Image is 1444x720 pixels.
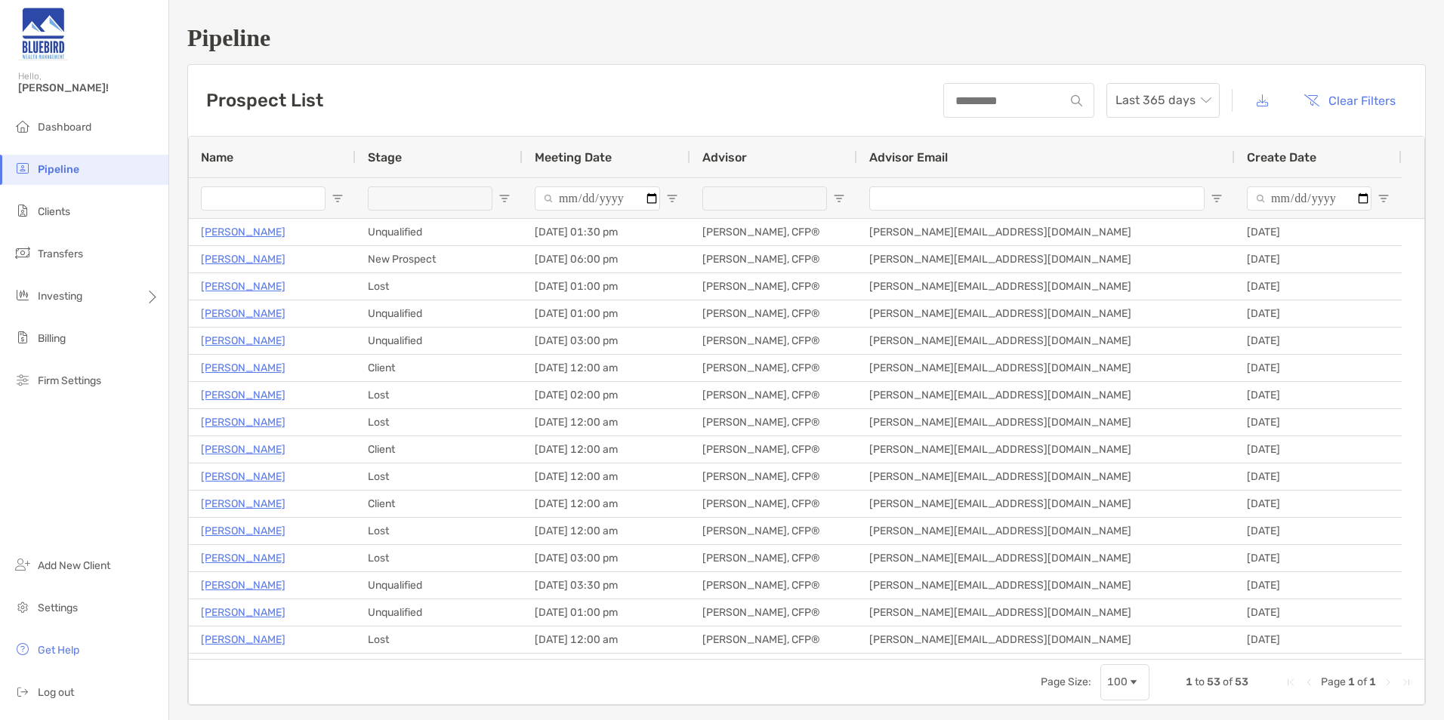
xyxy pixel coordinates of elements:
a: [PERSON_NAME] [201,250,285,269]
p: [PERSON_NAME] [201,657,285,676]
div: Lost [356,518,523,544]
div: [PERSON_NAME], CFP® [690,436,857,463]
div: Lost [356,545,523,571]
img: get-help icon [14,640,32,658]
div: [PERSON_NAME][EMAIL_ADDRESS][DOMAIN_NAME] [857,463,1235,490]
span: Firm Settings [38,374,101,387]
button: Open Filter Menu [332,192,344,205]
span: Transfers [38,248,83,260]
a: [PERSON_NAME] [201,386,285,405]
div: [PERSON_NAME], CFP® [690,219,857,245]
input: Advisor Email Filter Input [869,186,1205,211]
div: Unqualified [356,599,523,626]
div: [DATE] 12:00 am [523,491,690,517]
div: Unqualified [356,219,523,245]
a: [PERSON_NAME] [201,494,285,513]
div: [DATE] [1235,409,1402,435]
div: Lost [356,273,523,300]
div: Unqualified [356,300,523,327]
span: Billing [38,332,66,345]
div: First Page [1285,676,1297,688]
div: Unqualified [356,328,523,354]
a: [PERSON_NAME] [201,467,285,486]
img: billing icon [14,328,32,346]
p: [PERSON_NAME] [201,304,285,323]
div: [DATE] [1235,545,1402,571]
a: [PERSON_NAME] [201,630,285,649]
button: Open Filter Menu [666,192,678,205]
button: Open Filter Menu [1378,192,1390,205]
span: Name [201,150,233,165]
div: Lost [356,382,523,408]
p: [PERSON_NAME] [201,440,285,459]
div: [PERSON_NAME], CFP® [690,463,857,490]
a: [PERSON_NAME] [201,277,285,296]
div: [PERSON_NAME][EMAIL_ADDRESS][DOMAIN_NAME] [857,654,1235,680]
div: [PERSON_NAME][EMAIL_ADDRESS][DOMAIN_NAME] [857,273,1235,300]
div: [DATE] 12:00 am [523,409,690,435]
p: [PERSON_NAME] [201,331,285,350]
div: [DATE] 03:00 pm [523,328,690,354]
div: [DATE] 12:00 am [523,355,690,381]
div: [DATE] 01:00 pm [523,273,690,300]
span: Page [1321,675,1346,688]
div: [DATE] 12:00 am [523,626,690,653]
div: [PERSON_NAME], CFP® [690,545,857,571]
p: [PERSON_NAME] [201,549,285,568]
span: 53 [1207,675,1220,688]
img: input icon [1071,95,1082,106]
div: [DATE] 06:00 pm [523,246,690,272]
div: [PERSON_NAME][EMAIL_ADDRESS][DOMAIN_NAME] [857,246,1235,272]
span: of [1223,675,1233,688]
div: [PERSON_NAME][EMAIL_ADDRESS][DOMAIN_NAME] [857,518,1235,544]
div: [PERSON_NAME][EMAIL_ADDRESS][DOMAIN_NAME] [857,355,1235,381]
div: [PERSON_NAME], CFP® [690,273,857,300]
div: [DATE] 01:00 pm [523,300,690,327]
div: Page Size: [1041,675,1091,688]
a: [PERSON_NAME] [201,603,285,622]
div: [PERSON_NAME][EMAIL_ADDRESS][DOMAIN_NAME] [857,382,1235,408]
div: [DATE] [1235,219,1402,245]
div: [DATE] [1235,463,1402,490]
input: Meeting Date Filter Input [535,186,660,211]
a: [PERSON_NAME] [201,413,285,432]
span: Meeting Date [535,150,612,165]
span: Investing [38,290,82,303]
div: - [523,654,690,680]
div: [PERSON_NAME][EMAIL_ADDRESS][DOMAIN_NAME] [857,409,1235,435]
div: [PERSON_NAME][EMAIL_ADDRESS][DOMAIN_NAME] [857,545,1235,571]
div: [DATE] 12:00 am [523,436,690,463]
div: [PERSON_NAME], CFP® [690,491,857,517]
span: Stage [368,150,402,165]
span: Pipeline [38,163,79,176]
div: [PERSON_NAME][EMAIL_ADDRESS][DOMAIN_NAME] [857,599,1235,626]
div: New Prospect [356,246,523,272]
span: Add New Client [38,559,110,572]
span: Advisor [702,150,747,165]
button: Open Filter Menu [1211,192,1223,205]
button: Clear Filters [1292,84,1407,117]
div: [PERSON_NAME][EMAIL_ADDRESS][DOMAIN_NAME] [857,572,1235,598]
div: Previous Page [1303,676,1315,688]
img: transfers icon [14,244,32,262]
a: [PERSON_NAME] [201,358,285,377]
div: [DATE] 12:00 am [523,518,690,544]
div: [DATE] 01:30 pm [523,219,690,245]
div: [DATE] [1235,491,1402,517]
span: Last 365 days [1115,84,1211,117]
div: Client [356,491,523,517]
span: to [1195,675,1205,688]
span: Dashboard [38,121,91,134]
span: 53 [1235,675,1248,688]
img: dashboard icon [14,117,32,135]
span: 1 [1369,675,1376,688]
div: [DATE] [1235,246,1402,272]
h1: Pipeline [187,24,1426,52]
div: [PERSON_NAME][EMAIL_ADDRESS][DOMAIN_NAME] [857,328,1235,354]
div: [PERSON_NAME], CFP® [690,572,857,598]
div: Lost [356,409,523,435]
